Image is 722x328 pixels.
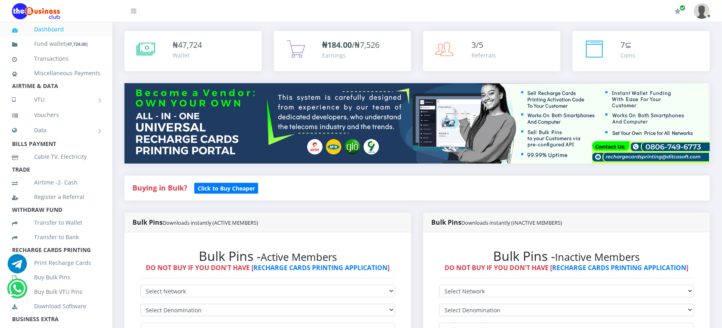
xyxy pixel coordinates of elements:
a: Transactions [12,49,100,68]
a: Print Recharge Cards [12,254,100,272]
a: Airtime -2- Cash [12,173,100,192]
small: [ ] [65,41,88,47]
div: Coins [621,51,636,59]
a: Buy Bulk Pins [12,268,100,287]
a: Dashboard [12,20,100,39]
a: 3/5 Referrals [423,31,561,71]
a: RECHARGE CARDS PRINTING APPLICATION [254,263,388,272]
img: Logo [12,3,60,19]
h2: Bulk Pins - [439,248,694,264]
div: ⊆ [621,39,636,51]
img: multitenant_rcp.png [124,83,710,164]
b: 47,724.00 [67,41,86,47]
strong: Bulk Pins [133,218,258,227]
a: Data [12,120,100,140]
a: Miscellaneous Payments [12,64,100,82]
small: Inactive Members [555,250,640,264]
a: Register a Referral [12,188,100,206]
small: Downloads instantly (INACTIVE MEMBERS) [461,219,563,226]
strong: DO NOT BUY IF YOU DON'T HAVE [ ] [445,263,689,272]
span: 3/5 [471,39,483,50]
h2: Bulk Pins - [141,248,395,264]
a: ₦47,724 Wallet [124,31,262,71]
small: Downloads instantly (ACTIVE MEMBERS) [163,219,258,226]
a: RECHARGE CARDS PRINTING APPLICATION [553,263,687,272]
div: ₦ [173,39,202,51]
a: Transfer to Wallet [12,213,100,232]
a: Transfer to Bank [12,228,100,246]
a: Download Software [12,297,100,316]
a: Fund wallet[47,724.00] [12,35,100,53]
a: Click to Buy Cheaper [194,183,258,193]
strong: Buying in Bulk? [133,183,187,193]
a: Chat for support [9,285,25,298]
a: VTU [12,90,100,110]
a: Chat for support [8,260,27,273]
span: 7 [621,39,625,50]
small: Active Members [261,250,337,264]
span: /₦7,526 [322,39,379,50]
strong: DO NOT BUY IF YOU DON'T HAVE [ ] [146,263,390,272]
a: Buy Bulk VTU Pins [12,283,100,301]
i: Renew/Upgrade Subscription [675,8,681,14]
b: ₦184.00 [322,39,352,50]
b: Click to Buy Cheaper [198,184,255,192]
div: Wallet [173,51,202,59]
a: Vouchers [12,106,100,124]
span: Renew/Upgrade Subscription [680,5,686,11]
a: ₦184.00/₦7,526 Earnings [274,31,411,71]
img: User [694,3,710,19]
div: Referrals [471,51,496,59]
a: Cable TV, Electricity [12,148,100,166]
strong: Bulk Pins [431,218,563,227]
span: 47,724 [178,39,202,50]
div: Earnings [322,51,379,59]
